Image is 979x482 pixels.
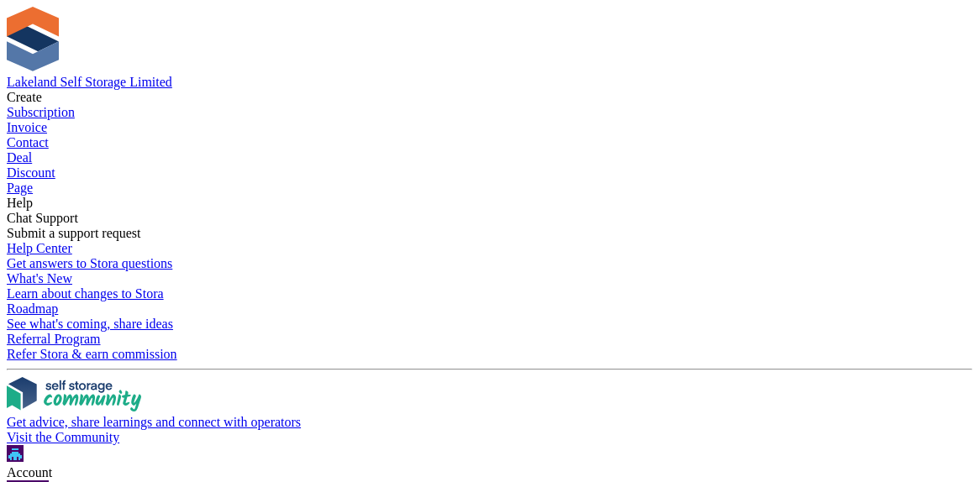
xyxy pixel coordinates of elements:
[7,377,972,445] a: Get advice, share learnings and connect with operators Visit the Community
[7,150,972,165] a: Deal
[7,75,172,89] a: Lakeland Self Storage Limited
[7,165,972,181] a: Discount
[7,90,42,104] span: Create
[7,415,972,430] div: Get advice, share learnings and connect with operators
[7,301,58,316] span: Roadmap
[7,465,52,479] span: Account
[7,332,101,346] span: Referral Program
[7,7,59,71] img: stora-icon-8386f47178a22dfd0bd8f6a31ec36ba5ce8667c1dd55bd0f319d3a0aa187defe.svg
[7,430,119,444] span: Visit the Community
[7,317,972,332] div: See what's coming, share ideas
[7,120,972,135] a: Invoice
[7,181,972,196] a: Page
[7,332,972,362] a: Referral Program Refer Stora & earn commission
[7,271,72,286] span: What's New
[7,271,972,301] a: What's New Learn about changes to Stora
[7,241,972,271] a: Help Center Get answers to Stora questions
[7,445,24,462] img: David Dickson
[7,241,72,255] span: Help Center
[7,347,972,362] div: Refer Stora & earn commission
[7,301,972,332] a: Roadmap See what's coming, share ideas
[7,256,972,271] div: Get answers to Stora questions
[7,286,972,301] div: Learn about changes to Stora
[7,196,33,210] span: Help
[7,211,78,225] span: Chat Support
[7,377,141,411] img: community-logo-e120dcb29bea30313fccf008a00513ea5fe9ad107b9d62852cae38739ed8438e.svg
[7,226,972,241] div: Submit a support request
[7,105,972,120] a: Subscription
[7,135,972,150] a: Contact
